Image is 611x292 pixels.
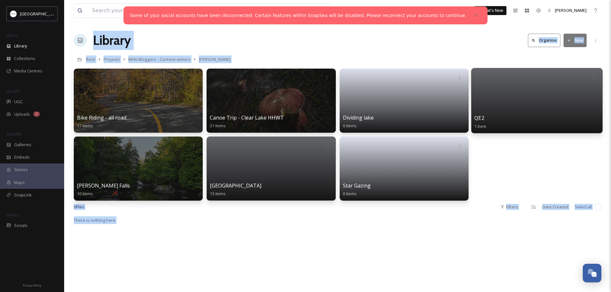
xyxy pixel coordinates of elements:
[474,123,486,129] span: 1 item
[89,4,266,18] input: Search your library
[6,33,18,38] span: MEDIA
[77,114,126,121] span: Bike Riding - all road
[77,182,130,189] span: [PERSON_NAME] Falls
[10,11,17,17] img: Frame%2013.png
[555,7,587,13] span: [PERSON_NAME]
[74,204,84,210] span: 0 file s
[199,55,231,63] a: [PERSON_NAME]
[128,56,191,62] span: MHH Bloggers - Content writers
[343,123,357,129] span: 0 items
[6,213,19,217] span: SOCIALS
[14,55,35,62] span: Collections
[343,182,371,189] span: Star Gazing
[575,204,592,210] span: Select all
[343,183,371,196] a: Star Gazing0 items
[23,281,41,289] a: Privacy Policy
[77,123,93,129] span: 17 items
[77,183,130,196] a: [PERSON_NAME] Falls10 items
[210,183,261,196] a: [GEOGRAPHIC_DATA]13 items
[474,114,484,121] span: QE2
[14,111,30,117] span: Uploads
[343,191,357,196] span: 0 items
[14,142,31,148] span: Galleries
[583,264,601,282] button: Open Chat
[104,56,120,62] span: Projects
[343,114,374,121] span: Dividing lake
[14,68,42,74] span: Media Centres
[14,154,30,160] span: Embeds
[14,192,32,198] span: SnapLink
[544,4,590,17] a: [PERSON_NAME]
[77,191,93,196] span: 10 items
[23,283,41,288] span: Privacy Policy
[86,55,95,63] a: Root
[6,132,21,137] span: WIDGETS
[14,167,28,173] span: Stories
[14,43,27,49] span: Library
[564,34,587,47] button: New
[128,55,191,63] a: MHH Bloggers - Content writers
[539,201,572,213] div: Date Created
[210,182,261,189] span: [GEOGRAPHIC_DATA]
[210,123,226,129] span: 21 items
[14,222,28,229] span: Socials
[343,115,374,129] a: Dividing lake0 items
[77,115,126,129] a: Bike Riding - all road17 items
[20,11,61,17] span: [GEOGRAPHIC_DATA]
[210,191,226,196] span: 13 items
[86,56,95,62] span: Root
[14,99,23,105] span: UGC
[74,217,116,223] span: There is nothing here.
[199,56,231,62] span: [PERSON_NAME]
[289,4,327,17] a: View all files
[33,112,40,117] div: 2
[104,55,120,63] a: Projects
[474,6,506,15] a: What's New
[210,115,284,129] a: Canoe Trip - Clear Lake HHWT21 items
[93,31,131,50] a: Library
[6,89,20,94] span: COLLECT
[528,34,560,47] button: Organise
[474,115,486,129] a: QE21 item
[497,201,521,213] div: Filters
[210,114,284,121] span: Canoe Trip - Clear Lake HHWT
[130,12,467,19] a: Some of your social accounts have been disconnected. Certain features within SnapSea will be disa...
[14,179,25,186] span: Maps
